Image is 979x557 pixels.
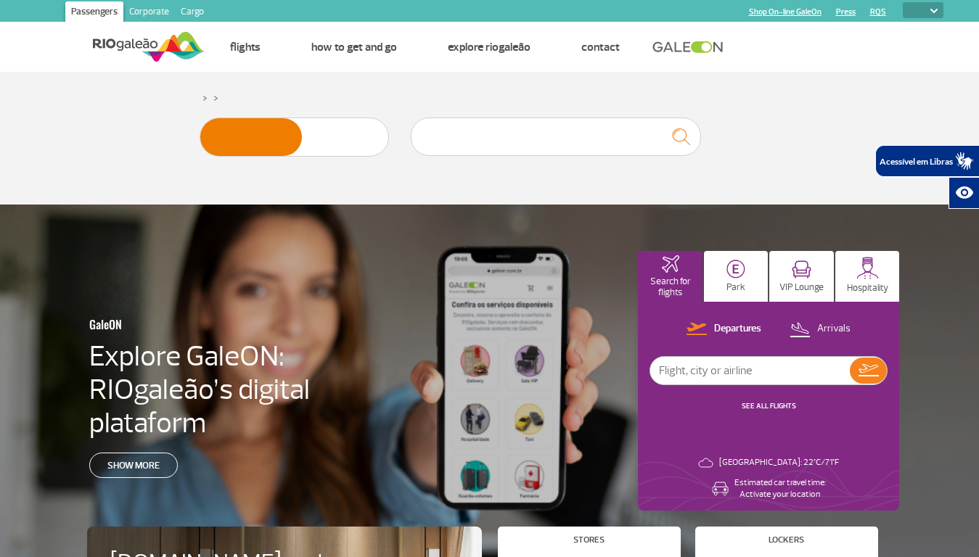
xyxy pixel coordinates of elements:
[726,282,745,293] p: Park
[202,89,208,106] a: >
[749,7,822,17] a: Shop On-line GaleOn
[638,251,702,302] button: Search for flights
[769,251,834,302] button: VIP Lounge
[581,40,620,54] a: Contact
[65,1,123,25] a: Passengers
[875,145,979,209] div: Plugin de acessibilidade da Hand Talk.
[836,7,856,17] a: Press
[817,322,851,336] p: Arrivals
[650,357,850,384] input: Flight, city or airline
[213,89,218,106] a: >
[573,536,605,544] h4: Stores
[785,320,855,339] button: Arrivals
[726,260,745,278] img: carParkingHome.svg
[714,322,761,336] p: Departures
[792,260,811,278] img: vipRoom.svg
[89,453,178,478] a: Show more
[645,276,695,298] p: Search for flights
[311,40,397,54] a: How to get and go
[737,400,800,412] button: SEE ALL FLIGHTS
[704,251,769,302] button: Park
[734,477,826,500] p: Estimated car travel time: Activate your location
[175,1,210,25] a: Cargo
[847,283,888,294] p: Hospitality
[742,401,796,410] a: SEE ALL FLIGHTS
[448,40,531,54] a: Explore RIOgaleão
[89,309,332,339] h3: GaleON
[835,251,900,302] button: Hospitality
[89,339,403,440] h4: Explore GaleON: RIOgaleão’s digital plataform
[875,145,979,177] button: Abrir tradutor de língua de sinais.
[856,257,879,279] img: hospitality.svg
[949,177,979,209] button: Abrir recursos assistivos.
[769,536,804,544] h4: Lockers
[682,320,766,339] button: Departures
[880,156,953,167] span: Acessível em Libras
[662,255,679,273] img: airplaneHomeActive.svg
[870,7,886,17] a: RQS
[230,40,261,54] a: Flights
[779,282,824,293] p: VIP Lounge
[123,1,175,25] a: Corporate
[719,457,839,469] p: [GEOGRAPHIC_DATA]: 22°C/71°F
